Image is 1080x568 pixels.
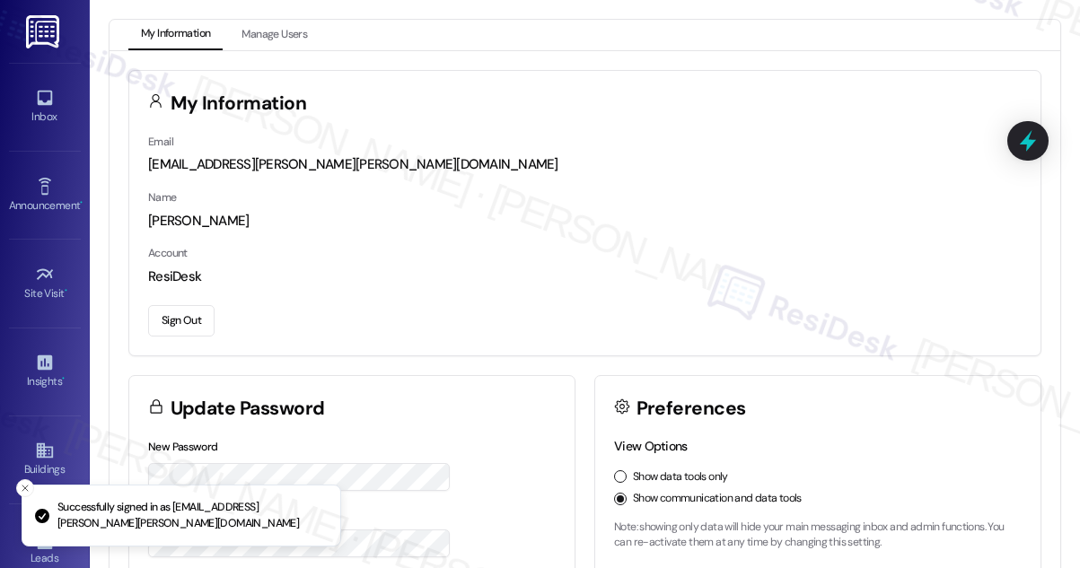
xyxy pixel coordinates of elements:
[62,372,65,385] span: •
[9,259,81,308] a: Site Visit •
[148,305,215,336] button: Sign Out
[171,399,325,418] h3: Update Password
[26,15,63,48] img: ResiDesk Logo
[633,469,728,485] label: Show data tools only
[633,491,802,507] label: Show communication and data tools
[637,399,746,418] h3: Preferences
[171,94,307,113] h3: My Information
[148,155,1022,174] div: [EMAIL_ADDRESS][PERSON_NAME][PERSON_NAME][DOMAIN_NAME]
[80,197,83,209] span: •
[148,246,188,260] label: Account
[57,500,326,531] p: Successfully signed in as [EMAIL_ADDRESS][PERSON_NAME][PERSON_NAME][DOMAIN_NAME]
[229,20,320,50] button: Manage Users
[9,83,81,131] a: Inbox
[148,267,1022,286] div: ResiDesk
[148,212,1022,231] div: [PERSON_NAME]
[128,20,223,50] button: My Information
[148,190,177,205] label: Name
[614,520,1022,551] p: Note: showing only data will hide your main messaging inbox and admin functions. You can re-activ...
[614,438,688,454] label: View Options
[9,347,81,396] a: Insights •
[16,479,34,497] button: Close toast
[65,284,67,297] span: •
[148,440,218,454] label: New Password
[148,135,173,149] label: Email
[9,435,81,484] a: Buildings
